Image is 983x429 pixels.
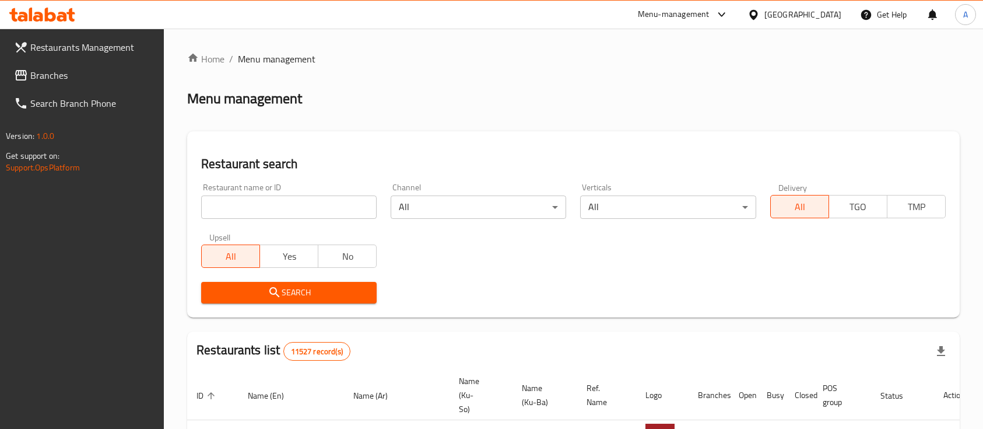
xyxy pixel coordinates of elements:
a: Branches [5,61,164,89]
input: Search for restaurant name or ID.. [201,196,377,219]
span: TMP [892,198,941,215]
span: All [775,198,824,215]
div: All [580,196,756,219]
div: Menu-management [638,8,710,22]
span: POS group [823,381,857,409]
span: Search [210,285,367,300]
span: Menu management [238,52,315,66]
span: Get support on: [6,148,59,163]
nav: breadcrumb [187,52,960,66]
th: Branches [689,371,729,420]
th: Action [934,371,974,420]
span: No [323,248,372,265]
th: Closed [785,371,813,420]
span: Version: [6,128,34,144]
span: Name (Ku-Ba) [522,381,563,409]
div: Total records count [283,342,350,361]
span: Restaurants Management [30,40,155,54]
a: Home [187,52,224,66]
button: No [318,245,377,268]
th: Open [729,371,757,420]
button: TGO [828,195,887,218]
span: All [206,248,255,265]
button: All [770,195,829,218]
div: All [391,196,566,219]
span: 11527 record(s) [284,346,350,357]
div: [GEOGRAPHIC_DATA] [764,8,841,21]
button: All [201,245,260,268]
span: Ref. Name [587,381,622,409]
a: Support.OpsPlatform [6,160,80,175]
li: / [229,52,233,66]
h2: Restaurants list [196,341,350,361]
span: Name (Ku-So) [459,374,498,416]
label: Upsell [209,233,231,241]
span: A [963,8,968,21]
span: ID [196,389,219,403]
span: Search Branch Phone [30,96,155,110]
span: Name (Ar) [353,389,403,403]
button: Search [201,282,377,304]
h2: Restaurant search [201,155,946,173]
button: TMP [887,195,946,218]
a: Restaurants Management [5,33,164,61]
span: TGO [834,198,883,215]
a: Search Branch Phone [5,89,164,117]
button: Yes [259,245,318,268]
th: Busy [757,371,785,420]
h2: Menu management [187,89,302,108]
span: 1.0.0 [36,128,54,144]
span: Branches [30,68,155,82]
span: Yes [265,248,314,265]
label: Delivery [778,183,808,191]
div: Export file [927,337,955,365]
span: Status [880,389,918,403]
span: Name (En) [248,389,299,403]
th: Logo [636,371,689,420]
